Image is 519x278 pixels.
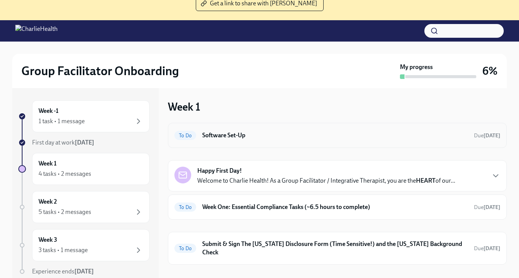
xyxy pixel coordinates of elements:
[484,204,500,211] strong: [DATE]
[39,159,56,168] h6: Week 1
[39,170,91,178] div: 4 tasks • 2 messages
[202,240,468,257] h6: Submit & Sign The [US_STATE] Disclosure Form (Time Sensitive!) and the [US_STATE] Background Check
[15,25,58,37] img: CharlieHealth
[32,268,94,275] span: Experience ends
[174,238,500,258] a: To DoSubmit & Sign The [US_STATE] Disclosure Form (Time Sensitive!) and the [US_STATE] Background...
[39,208,91,216] div: 5 tasks • 2 messages
[18,138,150,147] a: First day at work[DATE]
[21,63,179,79] h2: Group Facilitator Onboarding
[18,229,150,261] a: Week 33 tasks • 1 message
[474,204,500,211] span: Due
[197,167,242,175] strong: Happy First Day!
[18,191,150,223] a: Week 25 tasks • 2 messages
[39,198,57,206] h6: Week 2
[18,153,150,185] a: Week 14 tasks • 2 messages
[18,100,150,132] a: Week -11 task • 1 message
[474,245,500,252] span: Due
[474,132,500,139] span: October 14th, 2025 07:00
[39,107,58,115] h6: Week -1
[202,131,468,140] h6: Software Set-Up
[482,64,498,78] h3: 6%
[197,177,455,185] p: Welcome to Charlie Health! As a Group Facilitator / Integrative Therapist, you are the of our...
[75,139,94,146] strong: [DATE]
[474,132,500,139] span: Due
[484,132,500,139] strong: [DATE]
[474,245,500,252] span: October 22nd, 2025 07:00
[174,246,196,251] span: To Do
[174,129,500,141] a: To DoSoftware Set-UpDue[DATE]
[74,268,94,275] strong: [DATE]
[168,100,200,114] h3: Week 1
[39,117,85,125] div: 1 task • 1 message
[400,63,433,71] strong: My progress
[416,177,435,184] strong: HEART
[39,236,57,244] h6: Week 3
[484,245,500,252] strong: [DATE]
[174,204,196,210] span: To Do
[202,203,468,211] h6: Week One: Essential Compliance Tasks (~6.5 hours to complete)
[32,139,94,146] span: First day at work
[474,204,500,211] span: October 20th, 2025 07:00
[39,246,88,254] div: 3 tasks • 1 message
[174,201,500,213] a: To DoWeek One: Essential Compliance Tasks (~6.5 hours to complete)Due[DATE]
[174,133,196,138] span: To Do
